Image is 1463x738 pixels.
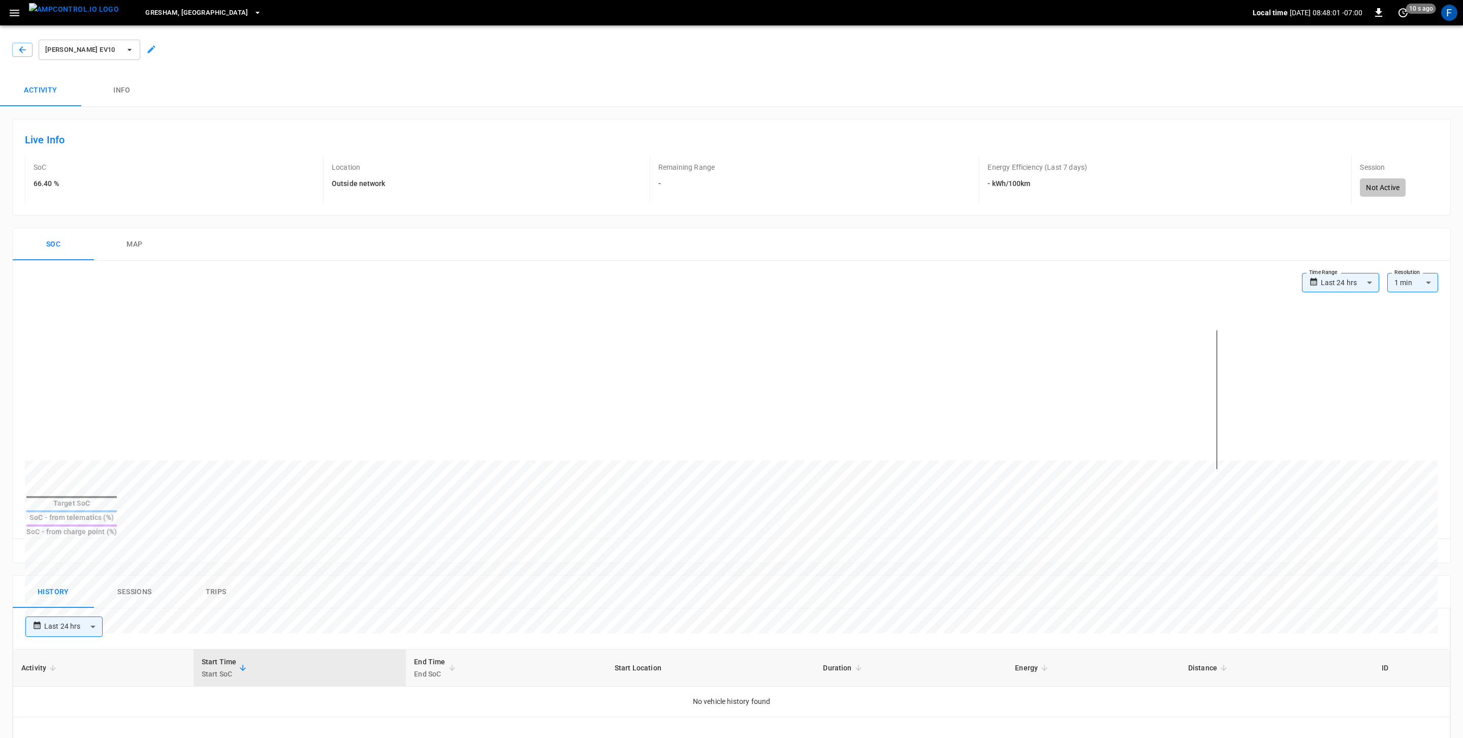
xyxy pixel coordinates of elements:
div: Last 24 hrs [44,617,103,636]
span: Gresham, [GEOGRAPHIC_DATA] [145,7,248,19]
div: Last 24 hrs [1321,273,1379,292]
p: Not Active [1366,182,1400,193]
label: Resolution [1394,268,1420,276]
div: profile-icon [1441,5,1457,21]
h6: - [658,178,715,190]
button: Gresham, [GEOGRAPHIC_DATA] [141,3,266,23]
p: Remaining Range [658,162,715,172]
span: [PERSON_NAME] EV10 [45,44,120,56]
span: Duration [823,662,865,674]
button: Soc [13,228,94,261]
p: Session [1360,162,1385,172]
button: set refresh interval [1395,5,1411,21]
p: Local time [1253,8,1288,18]
div: 1 min [1387,273,1438,292]
span: Energy [1015,662,1051,674]
span: Activity [21,662,59,674]
p: End SoC [414,668,445,680]
p: SoC [34,162,46,172]
span: Distance [1188,662,1230,674]
h6: 66.40 % [34,178,59,190]
button: Info [81,74,163,107]
span: Start TimeStart SoC [202,656,250,680]
h6: - kWh/100km [988,178,1087,190]
p: Location [332,162,360,172]
span: 10 s ago [1406,4,1436,14]
p: [DATE] 08:48:01 -07:00 [1290,8,1362,18]
p: Start SoC [202,668,237,680]
span: End TimeEnd SoC [414,656,458,680]
img: ampcontrol.io logo [29,3,119,16]
button: Trips [175,576,257,608]
h6: Outside network [332,178,386,190]
button: map [94,228,175,261]
button: History [13,576,94,608]
div: End Time [414,656,445,680]
p: Energy Efficiency (Last 7 days) [988,162,1087,172]
div: Start Time [202,656,237,680]
h6: Live Info [25,132,1438,148]
label: Time Range [1309,268,1338,276]
button: [PERSON_NAME] EV10 [39,40,140,60]
th: Start Location [607,650,815,687]
td: No vehicle history found [13,687,1450,717]
th: ID [1374,650,1450,687]
button: Sessions [94,576,175,608]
